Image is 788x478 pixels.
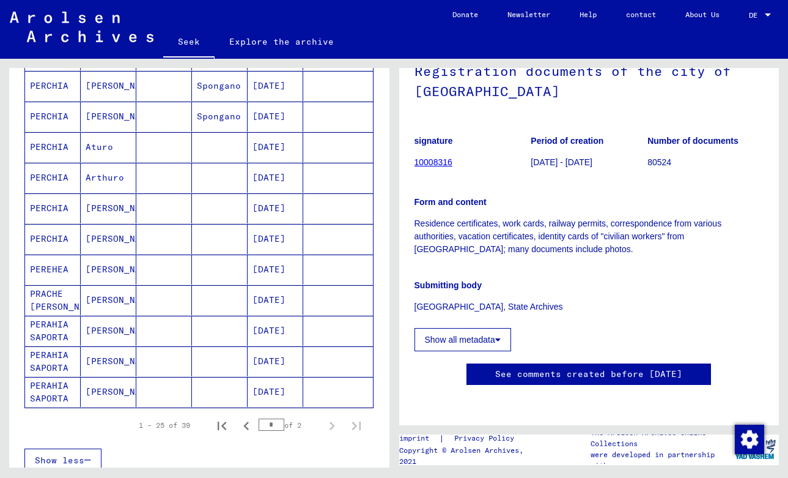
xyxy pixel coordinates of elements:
[86,264,157,275] font: [PERSON_NAME]
[320,413,344,438] button: Next page
[30,264,68,275] font: PEREHEA
[732,434,778,465] img: yv_logo.png
[626,10,656,19] font: contact
[344,413,369,438] button: Last page
[414,157,452,167] a: 10008316
[30,141,68,152] font: PERCHIA
[284,420,301,430] font: of 2
[252,325,285,336] font: [DATE]
[399,432,439,445] a: imprint
[439,433,444,444] font: |
[86,203,157,214] font: [PERSON_NAME]
[252,141,285,152] font: [DATE]
[252,356,285,367] font: [DATE]
[252,111,285,122] font: [DATE]
[86,386,157,397] font: [PERSON_NAME]
[425,335,495,345] font: Show all metadata
[86,111,157,122] font: [PERSON_NAME]
[252,172,285,183] font: [DATE]
[531,136,603,146] font: Period of creation
[10,12,153,42] img: Arolsen_neg.svg
[229,36,334,47] font: Explore the archive
[444,432,529,445] a: Privacy Policy
[414,197,487,207] font: Form and content
[647,136,738,146] font: Number of documents
[234,413,259,438] button: Previous page
[178,36,200,47] font: Seek
[197,80,241,91] font: Spongano
[252,80,285,91] font: [DATE]
[591,450,715,470] font: were developed in partnership with
[86,294,157,305] font: [PERSON_NAME]
[30,203,68,214] font: PERCHIA
[399,433,429,443] font: imprint
[580,10,597,19] font: Help
[197,111,241,122] font: Spongano
[252,203,285,214] font: [DATE]
[531,157,592,167] font: [DATE] - [DATE]
[495,368,682,381] a: See comments created before [DATE]
[30,111,68,122] font: PERCHIA
[414,218,722,254] font: Residence certificates, work cards, railway permits, correspondence from various authorities, vac...
[24,449,101,472] button: Show less
[252,294,285,305] font: [DATE]
[735,425,764,454] img: Change consent
[215,27,348,56] a: Explore the archive
[414,328,511,351] button: Show all metadata
[452,10,478,19] font: Donate
[252,386,285,397] font: [DATE]
[35,455,84,466] font: Show less
[86,325,157,336] font: [PERSON_NAME]
[414,136,453,146] font: signature
[86,141,113,152] font: Aturo
[30,172,68,183] font: PERCHIA
[647,157,671,167] font: 80524
[30,288,101,312] font: PRACHE [PERSON_NAME]
[30,233,68,244] font: PERCHIA
[399,446,523,466] font: Copyright © Arolsen Archives, 2021
[30,80,68,91] font: PERCHIA
[86,233,157,244] font: [PERSON_NAME]
[749,10,757,20] font: DE
[495,368,682,379] font: See comments created before [DATE]
[139,420,190,430] font: 1 – 25 of 39
[86,80,157,91] font: [PERSON_NAME]
[414,280,482,290] font: Submitting body
[414,302,563,312] font: [GEOGRAPHIC_DATA], State Archives
[507,10,550,19] font: Newsletter
[163,27,215,59] a: Seek
[86,172,124,183] font: Arthuro
[685,10,720,19] font: About Us
[454,433,514,443] font: Privacy Policy
[86,356,157,367] font: [PERSON_NAME]
[210,413,234,438] button: First page
[252,233,285,244] font: [DATE]
[252,264,285,275] font: [DATE]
